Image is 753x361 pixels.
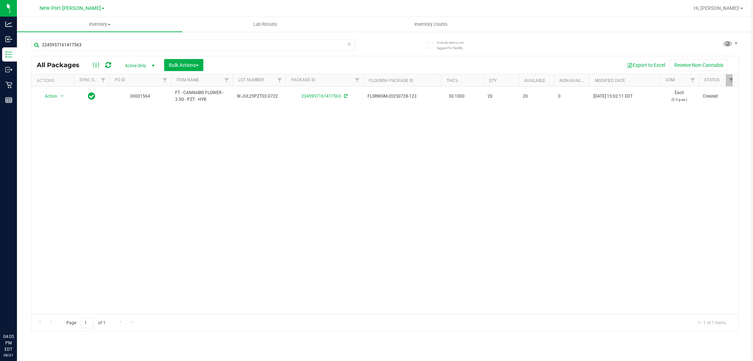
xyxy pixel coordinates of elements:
a: Status [704,77,719,82]
a: Filter [159,74,171,86]
span: Each [664,89,694,103]
span: 30.1000 [445,91,468,101]
span: [DATE] 15:02:11 EDT [593,93,633,100]
a: Available [524,78,545,83]
a: Lot Number [238,77,264,82]
span: Hi, [PERSON_NAME]! [694,5,740,11]
a: Inventory Counts [348,17,514,32]
inline-svg: Inventory [5,51,12,58]
span: New Port [PERSON_NAME] [40,5,101,11]
a: PO ID [115,77,125,82]
a: Filter [97,74,109,86]
a: Sync Status [79,77,107,82]
span: FLSRWGM-20250728-123 [367,93,437,100]
a: UOM [665,77,675,82]
span: FT - CANNABIS FLOWER - 3.5G - PZT - HYB [175,89,228,103]
p: 08/21 [3,353,14,358]
span: Clear [347,40,352,49]
span: 1 - 1 of 1 items [692,317,731,328]
button: Bulk Actions [164,59,203,71]
span: Sync from Compliance System [343,94,347,99]
a: 2245957161417563 [301,94,341,99]
span: Bulk Actions [169,62,199,68]
div: Actions [37,78,71,83]
a: Filter [687,74,699,86]
span: Action [38,91,58,101]
inline-svg: Outbound [5,66,12,73]
inline-svg: Reports [5,97,12,104]
span: In Sync [88,91,95,101]
span: 0 [558,93,585,100]
a: Lab Results [183,17,348,32]
span: Inventory [17,21,183,28]
a: Qty [489,78,497,83]
span: Inventory Counts [405,21,457,28]
p: 04:05 PM EDT [3,333,14,353]
a: Package ID [291,77,315,82]
span: W-JUL25PZT02-0722 [237,93,281,100]
a: Filter [274,74,286,86]
inline-svg: Analytics [5,21,12,28]
span: Lab Results [244,21,287,28]
a: Modified Date [595,78,625,83]
span: Page of 1 [60,317,111,328]
p: (3.5 g ea.) [664,96,694,103]
inline-svg: Retail [5,81,12,88]
a: Filter [352,74,363,86]
a: Non-Available [560,78,591,83]
span: 20 [488,93,514,100]
span: Include items not tagged for facility [437,40,472,51]
span: select [58,91,67,101]
inline-svg: Inbound [5,36,12,43]
input: Search Package ID, Item Name, SKU, Lot or Part Number... [31,40,355,50]
iframe: Resource center [7,304,28,326]
a: Filter [726,74,737,86]
span: Created [703,93,733,100]
a: Item Name [177,77,199,82]
button: Export to Excel [622,59,670,71]
span: 20 [523,93,550,100]
button: Receive Non-Cannabis [670,59,728,71]
a: Inventory [17,17,183,32]
a: Flourish Package ID [369,78,413,83]
a: 00001564 [130,94,150,99]
a: Filter [221,74,233,86]
span: All Packages [37,61,86,69]
input: 1 [81,317,94,328]
a: THC% [447,78,458,83]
